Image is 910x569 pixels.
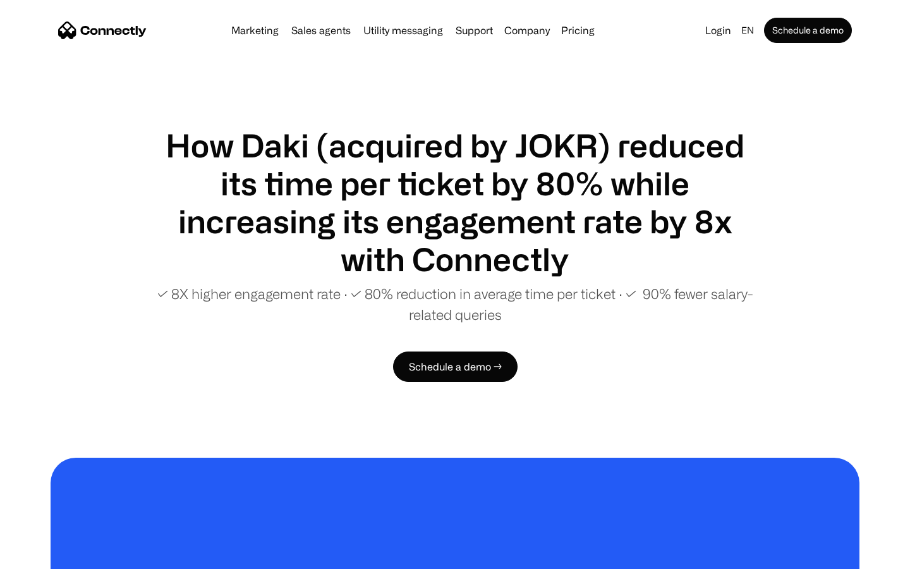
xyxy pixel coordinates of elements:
[358,25,448,35] a: Utility messaging
[152,126,758,278] h1: How Daki (acquired by JOKR) reduced its time per ticket by 80% while increasing its engagement ra...
[700,21,736,39] a: Login
[25,547,76,565] ul: Language list
[152,283,758,325] p: ✓ 8X higher engagement rate ∙ ✓ 80% reduction in average time per ticket ∙ ✓ 90% fewer salary-rel...
[504,21,550,39] div: Company
[741,21,754,39] div: en
[393,352,518,382] a: Schedule a demo →
[286,25,356,35] a: Sales agents
[764,18,852,43] a: Schedule a demo
[226,25,284,35] a: Marketing
[13,546,76,565] aside: Language selected: English
[556,25,600,35] a: Pricing
[451,25,498,35] a: Support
